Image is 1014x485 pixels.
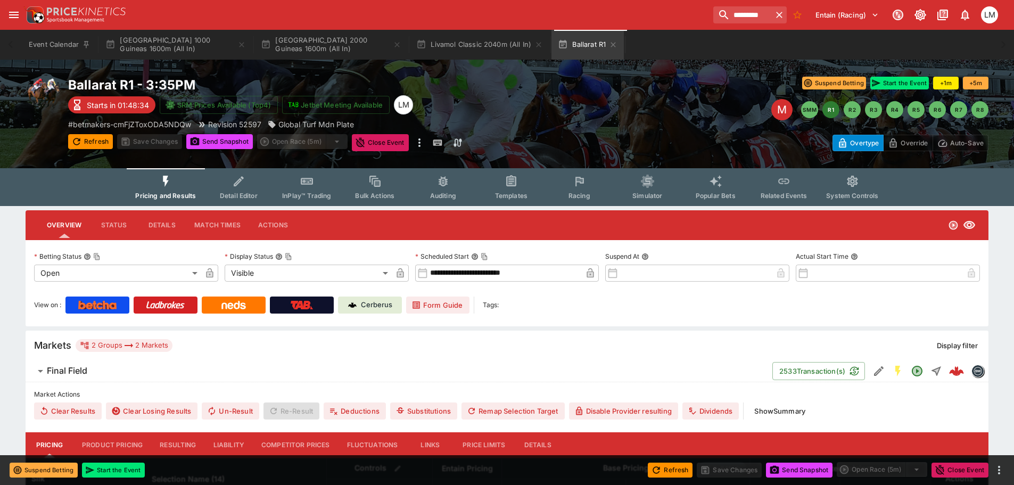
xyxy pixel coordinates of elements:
img: TabNZ [291,301,313,309]
button: Dividends [682,402,739,420]
button: Connected to PK [888,5,908,24]
button: Refresh [648,463,693,478]
div: Start From [832,135,988,151]
button: R3 [865,101,882,118]
button: Fluctuations [339,432,407,458]
svg: Visible [963,219,976,232]
p: Cerberus [361,300,392,310]
button: Send Snapshot [186,134,253,149]
p: Auto-Save [950,137,984,149]
button: Un-Result [202,402,259,420]
span: Racing [568,192,590,200]
a: Form Guide [406,297,469,314]
label: View on : [34,297,61,314]
p: Scheduled Start [415,252,469,261]
button: Event Calendar [22,30,97,60]
button: Close Event [352,134,409,151]
button: Open [908,361,927,381]
div: Luigi Mollo [981,6,998,23]
div: 2 Groups 2 Markets [80,339,168,352]
button: Override [883,135,933,151]
button: Ballarat R1 [551,30,624,60]
button: Straight [927,361,946,381]
span: Popular Bets [696,192,736,200]
img: PriceKinetics [47,7,126,15]
img: Neds [221,301,245,309]
span: Detail Editor [220,192,258,200]
img: PriceKinetics Logo [23,4,45,26]
button: Edit Detail [869,361,888,381]
p: Revision 52597 [208,119,261,130]
button: +5m [963,77,988,89]
img: horse_racing.png [26,77,60,111]
button: Overview [38,212,90,238]
button: Substitutions [390,402,457,420]
span: System Controls [826,192,878,200]
div: Luigi Mollo [394,95,413,114]
svg: Open [911,365,924,377]
h2: Copy To Clipboard [68,77,529,93]
label: Market Actions [34,387,980,402]
button: Toggle light/dark mode [911,5,930,24]
button: Overtype [832,135,884,151]
span: Related Events [761,192,807,200]
button: Price Limits [454,432,514,458]
img: logo-cerberus--red.svg [949,364,964,379]
div: split button [837,462,927,477]
p: Betting Status [34,252,81,261]
div: Open [34,265,201,282]
button: Liability [205,432,253,458]
p: Override [901,137,928,149]
button: SGM Enabled [888,361,908,381]
button: Suspend Betting [802,77,866,89]
button: R1 [822,101,839,118]
button: Match Times [186,212,249,238]
button: R5 [908,101,925,118]
button: SMM [801,101,818,118]
button: R2 [844,101,861,118]
a: Cerberus [338,297,402,314]
button: Betting StatusCopy To Clipboard [84,253,91,260]
div: Event type filters [127,168,887,206]
nav: pagination navigation [801,101,988,118]
button: Livamol Classic 2040m (All In) [410,30,549,60]
button: [GEOGRAPHIC_DATA] 1000 Guineas 1600m (All In) [99,30,252,60]
span: Bulk Actions [355,192,394,200]
div: betmakers [971,365,984,377]
span: Re-Result [263,402,319,420]
button: Jetbet Meeting Available [282,96,390,114]
button: Documentation [933,5,952,24]
button: Refresh [68,134,113,149]
p: Overtype [850,137,879,149]
button: Product Pricing [73,432,151,458]
h5: Markets [34,339,71,351]
button: Select Tenant [809,6,885,23]
span: Simulator [632,192,662,200]
div: ceeea157-1007-4c86-b0e8-d608789e1d57 [949,364,964,379]
input: search [713,6,772,23]
button: Display StatusCopy To Clipboard [275,253,283,260]
span: Pricing and Results [135,192,196,200]
button: Copy To Clipboard [93,253,101,260]
button: Suspend Betting [10,463,78,478]
button: Auto-Save [933,135,988,151]
button: R6 [929,101,946,118]
img: Ladbrokes [146,301,185,309]
span: InPlay™ Trading [282,192,331,200]
button: ShowSummary [748,402,812,420]
button: Start the Event [82,463,145,478]
button: open drawer [4,5,23,24]
button: Copy To Clipboard [481,253,488,260]
button: Luigi Mollo [978,3,1001,27]
button: Pricing [26,432,73,458]
img: Sportsbook Management [47,18,104,22]
span: Auditing [430,192,456,200]
button: Close Event [931,463,988,478]
div: Global Turf Mdn Plate [268,119,354,130]
button: 2533Transaction(s) [772,362,865,380]
label: Tags: [483,297,499,314]
button: +1m [933,77,959,89]
button: [GEOGRAPHIC_DATA] 2000 Guineas 1600m (All In) [254,30,408,60]
button: Competitor Prices [253,432,339,458]
img: betmakers [972,365,984,377]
